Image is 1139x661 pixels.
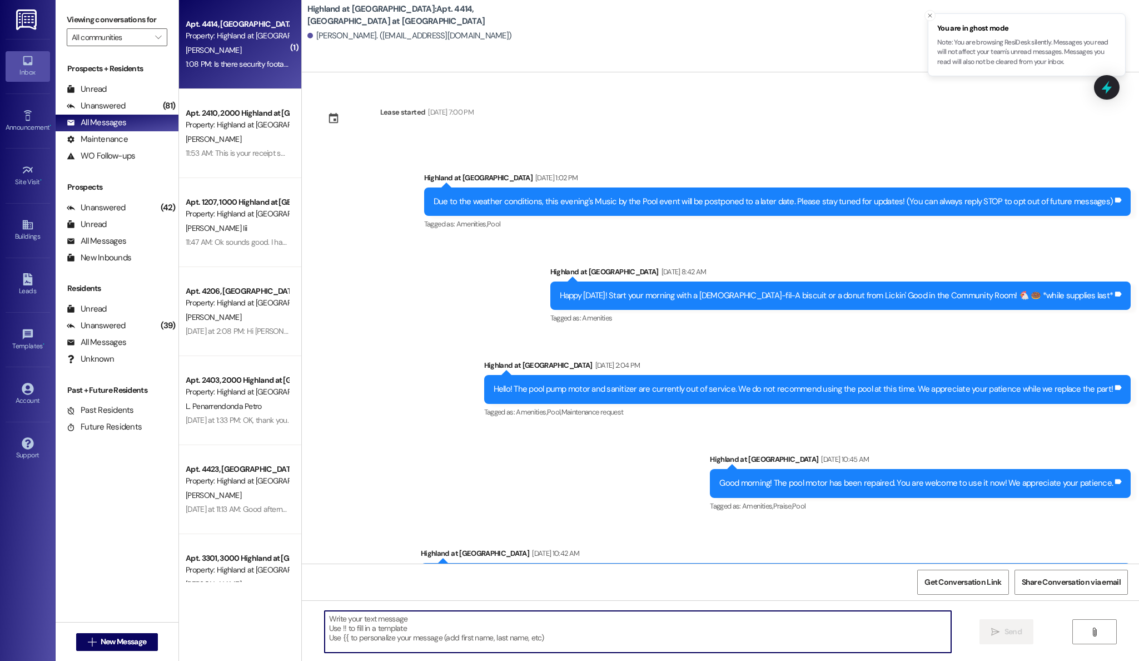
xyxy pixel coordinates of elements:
[593,359,640,371] div: [DATE] 2:04 PM
[6,215,50,245] a: Buildings
[186,30,289,42] div: Property: Highland at [GEOGRAPHIC_DATA]
[186,475,289,487] div: Property: Highland at [GEOGRAPHIC_DATA]
[6,51,50,81] a: Inbox
[67,134,128,145] div: Maintenance
[186,312,241,322] span: [PERSON_NAME]
[529,547,579,559] div: [DATE] 10:42 AM
[434,196,1113,208] div: Due to the weather conditions, this evening's Music by the Pool event will be postponed to a late...
[792,501,805,511] span: Pool
[186,386,289,398] div: Property: Highland at [GEOGRAPHIC_DATA]
[6,434,50,464] a: Support
[186,45,241,55] span: [PERSON_NAME]
[67,421,142,433] div: Future Residents
[67,252,131,264] div: New Inbounds
[937,23,1116,34] span: You are in ghost mode
[56,283,178,294] div: Residents
[158,199,178,216] div: (42)
[937,38,1116,67] p: Note: You are browsing ResiDesk silently. Messages you read will not affect your team's unread me...
[186,119,289,131] div: Property: Highland at [GEOGRAPHIC_DATA]
[67,202,126,214] div: Unanswered
[484,359,1131,375] div: Highland at [GEOGRAPHIC_DATA]
[67,100,126,112] div: Unanswered
[561,407,624,417] span: Maintenance request
[924,10,936,21] button: Close toast
[56,181,178,193] div: Prospects
[424,216,1131,232] div: Tagged as:
[186,564,289,576] div: Property: Highland at [GEOGRAPHIC_DATA]
[6,379,50,410] a: Account
[818,453,869,465] div: [DATE] 10:45 AM
[186,18,289,30] div: Apt. 4414, [GEOGRAPHIC_DATA] at [GEOGRAPHIC_DATA]
[560,290,1113,302] div: Happy [DATE]! Start your morning with a [DEMOGRAPHIC_DATA]-fil-A biscuit or a donut from Lickin' ...
[67,320,126,332] div: Unanswered
[67,353,114,365] div: Unknown
[67,235,126,247] div: All Messages
[72,28,150,46] input: All communities
[659,266,707,278] div: [DATE] 8:42 AM
[421,547,1131,563] div: Highland at [GEOGRAPHIC_DATA]
[917,570,1008,595] button: Get Conversation Link
[1014,570,1128,595] button: Share Conversation via email
[425,106,474,118] div: [DATE] 7:00 PM
[186,196,289,208] div: Apt. 1207, 1000 Highland at [GEOGRAPHIC_DATA]
[67,219,107,230] div: Unread
[160,97,178,115] div: (81)
[43,341,44,348] span: •
[67,11,167,28] label: Viewing conversations for
[186,504,1065,514] div: [DATE] at 11:13 AM: Good afternoon, I just spoke with our mail carrier. She said its fine that yo...
[547,407,561,417] span: Pool ,
[1022,576,1121,588] span: Share Conversation via email
[710,453,1131,469] div: Highland at [GEOGRAPHIC_DATA]
[186,134,241,144] span: [PERSON_NAME]
[186,208,289,220] div: Property: Highland at [GEOGRAPHIC_DATA]
[40,176,42,184] span: •
[424,172,1131,188] div: Highland at [GEOGRAPHIC_DATA]
[186,415,289,425] div: [DATE] at 1:33 PM: OK, thank you.
[56,63,178,75] div: Prospects + Residents
[186,59,296,69] div: 1:08 PM: Is there security footage?
[710,498,1131,514] div: Tagged as:
[186,553,289,564] div: Apt. 3301, 3000 Highland at [GEOGRAPHIC_DATA]
[186,579,241,589] span: [PERSON_NAME]
[67,405,134,416] div: Past Residents
[186,297,289,309] div: Property: Highland at [GEOGRAPHIC_DATA]
[186,374,289,386] div: Apt. 2403, 2000 Highland at [GEOGRAPHIC_DATA]
[186,326,481,336] div: [DATE] at 2:08 PM: Hi [PERSON_NAME], you have some flowers waiting for you in the lobby :)
[67,117,126,129] div: All Messages
[186,148,472,158] div: 11:53 AM: This is your receipt showing your modem has been returned to UPS for shipping.
[101,636,146,648] span: New Message
[186,285,289,297] div: Apt. 4206, [GEOGRAPHIC_DATA] at [GEOGRAPHIC_DATA]
[979,619,1033,644] button: Send
[76,633,158,651] button: New Message
[67,150,135,162] div: WO Follow-ups
[533,172,578,184] div: [DATE] 1:02 PM
[307,30,512,42] div: [PERSON_NAME]. ([EMAIL_ADDRESS][DOMAIN_NAME])
[991,628,999,637] i: 
[550,310,1131,326] div: Tagged as:
[1090,628,1098,637] i: 
[484,404,1131,420] div: Tagged as:
[6,325,50,355] a: Templates •
[67,337,126,348] div: All Messages
[88,638,96,647] i: 
[6,161,50,191] a: Site Visit •
[186,463,289,475] div: Apt. 4423, [GEOGRAPHIC_DATA] at [GEOGRAPHIC_DATA]
[487,219,500,229] span: Pool
[67,83,107,95] div: Unread
[1004,626,1022,638] span: Send
[380,106,426,118] div: Lease started
[742,501,773,511] span: Amenities ,
[67,303,107,315] div: Unread
[186,107,289,119] div: Apt. 2410, 2000 Highland at [GEOGRAPHIC_DATA]
[186,490,241,500] span: [PERSON_NAME]
[719,477,1113,489] div: Good morning! The pool motor has been repaired. You are welcome to use it now! We appreciate your...
[56,384,178,396] div: Past + Future Residents
[494,383,1113,395] div: Hello! The pool pump motor and sanitizer are currently out of service. We do not recommend using ...
[155,33,161,42] i: 
[186,223,247,233] span: [PERSON_NAME] Iii
[582,313,612,323] span: Amenities
[307,3,530,27] b: Highland at [GEOGRAPHIC_DATA]: Apt. 4414, [GEOGRAPHIC_DATA] at [GEOGRAPHIC_DATA]
[16,9,39,30] img: ResiDesk Logo
[550,266,1131,282] div: Highland at [GEOGRAPHIC_DATA]
[456,219,488,229] span: Amenities ,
